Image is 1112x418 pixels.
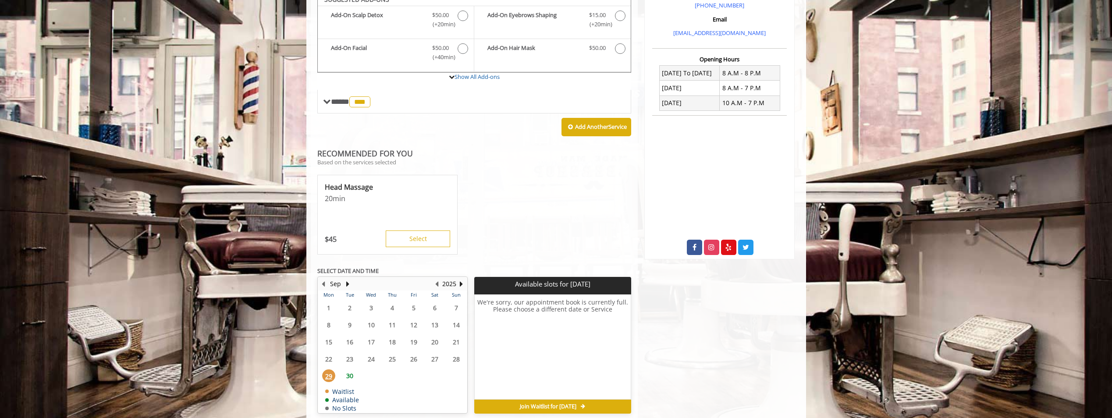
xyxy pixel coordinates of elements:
[317,267,379,275] b: SELECT DATE AND TIME
[442,279,456,289] button: 2025
[720,81,780,96] td: 8 A.M - 7 P.M
[325,234,337,244] p: 45
[432,11,449,20] span: $50.00
[318,367,339,384] td: Select day29
[475,299,631,396] h6: We're sorry, our appointment book is currently full. Please choose a different date or Service
[339,367,360,384] td: Select day30
[458,279,465,289] button: Next Year
[333,194,345,203] span: min
[317,159,632,165] p: Based on the services selected
[673,29,766,37] a: [EMAIL_ADDRESS][DOMAIN_NAME]
[487,11,580,29] b: Add-On Eyebrows Shaping
[659,66,720,81] td: [DATE] To [DATE]
[322,369,335,382] span: 29
[325,405,359,411] td: No Slots
[520,403,576,410] span: Join Waitlist for [DATE]
[322,43,469,64] label: Add-On Facial
[331,11,423,29] b: Add-On Scalp Detox
[322,11,469,31] label: Add-On Scalp Detox
[330,279,341,289] button: Sep
[659,81,720,96] td: [DATE]
[589,11,606,20] span: $15.00
[455,73,500,81] a: Show All Add-ons
[427,53,453,62] span: (+40min )
[720,66,780,81] td: 8 A.M - 8 P.M
[320,279,327,289] button: Previous Month
[343,369,356,382] span: 30
[325,182,450,192] p: Head Massage
[325,388,359,395] td: Waitlist
[427,20,453,29] span: (+20min )
[331,43,423,62] b: Add-On Facial
[339,290,360,299] th: Tue
[325,234,329,244] span: $
[695,1,744,9] a: [PHONE_NUMBER]
[479,11,626,31] label: Add-On Eyebrows Shaping
[575,123,627,131] b: Add Another Service
[325,397,359,403] td: Available
[659,96,720,110] td: [DATE]
[433,279,441,289] button: Previous Year
[479,43,626,56] label: Add-On Hair Mask
[652,56,787,62] h3: Opening Hours
[478,280,628,288] p: Available slots for [DATE]
[654,16,785,22] h3: Email
[382,290,403,299] th: Thu
[325,194,450,203] p: 20
[424,290,445,299] th: Sat
[584,20,610,29] span: (+20min )
[445,290,467,299] th: Sun
[386,230,450,247] button: Select
[345,279,352,289] button: Next Month
[318,290,339,299] th: Mon
[720,96,780,110] td: 10 A.M - 7 P.M
[561,118,631,136] button: Add AnotherService
[589,43,606,53] span: $50.00
[360,290,381,299] th: Wed
[432,43,449,53] span: $50.00
[403,290,424,299] th: Fri
[317,148,413,159] b: RECOMMENDED FOR YOU
[487,43,580,54] b: Add-On Hair Mask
